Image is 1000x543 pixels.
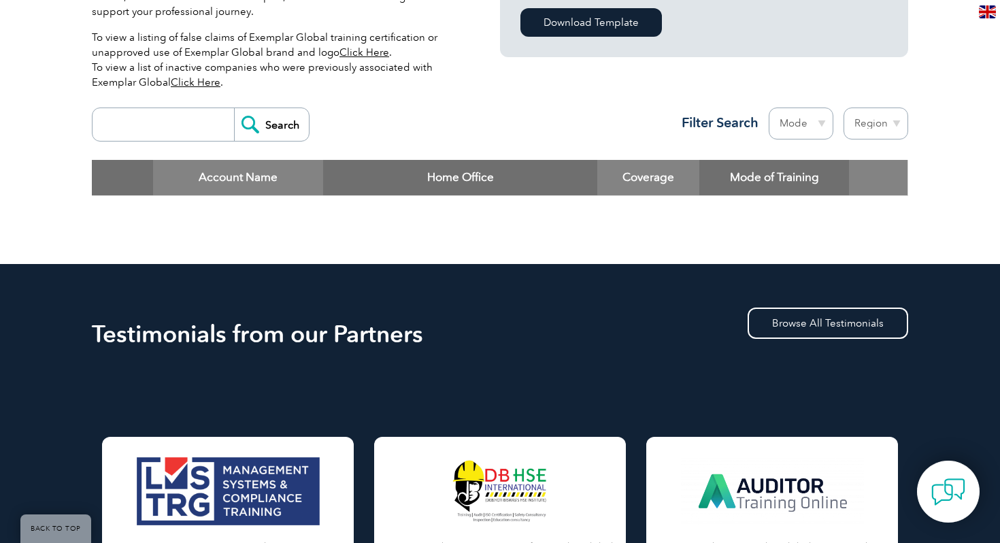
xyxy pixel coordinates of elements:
[234,108,309,141] input: Search
[748,308,908,339] a: Browse All Testimonials
[339,46,389,59] a: Click Here
[171,76,220,88] a: Click Here
[849,160,907,195] th: : activate to sort column ascending
[979,5,996,18] img: en
[931,475,965,509] img: contact-chat.png
[153,160,323,195] th: Account Name: activate to sort column descending
[92,30,459,90] p: To view a listing of false claims of Exemplar Global training certification or unapproved use of ...
[20,514,91,543] a: BACK TO TOP
[673,114,759,131] h3: Filter Search
[520,8,662,37] a: Download Template
[597,160,699,195] th: Coverage: activate to sort column ascending
[92,323,908,345] h2: Testimonials from our Partners
[699,160,849,195] th: Mode of Training: activate to sort column ascending
[323,160,597,195] th: Home Office: activate to sort column ascending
